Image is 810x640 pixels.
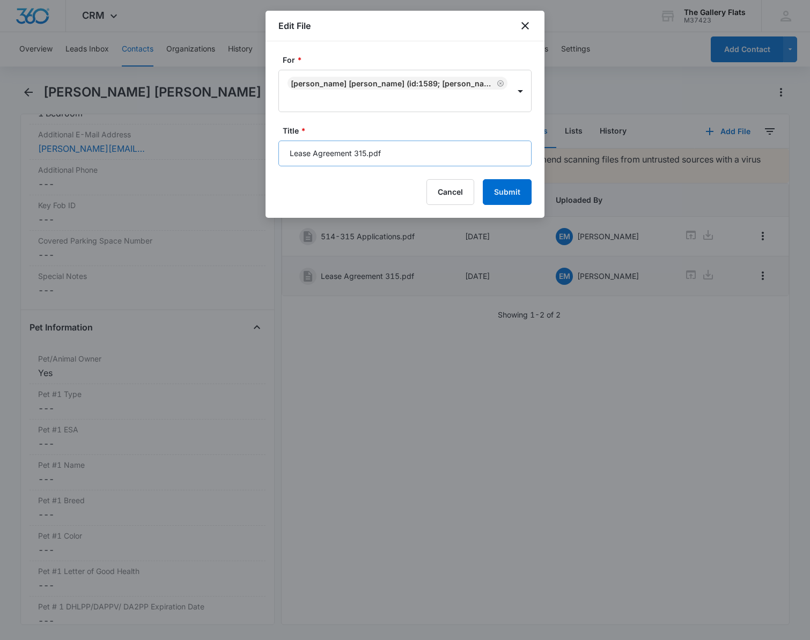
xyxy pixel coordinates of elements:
label: For [283,54,536,65]
h1: Edit File [278,19,311,32]
button: close [519,19,532,32]
div: Remove Kevin Maciejewski Kaitlyn Hungelmann (ID:1589; kevin.maciejewski@gmail.com; 8476368857) [495,79,504,87]
div: [PERSON_NAME] [PERSON_NAME] (ID:1589; [PERSON_NAME][EMAIL_ADDRESS][PERSON_NAME][DOMAIN_NAME]; 847... [291,79,495,88]
button: Submit [483,179,532,205]
button: Cancel [426,179,474,205]
input: Title [278,141,532,166]
label: Title [283,125,536,136]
